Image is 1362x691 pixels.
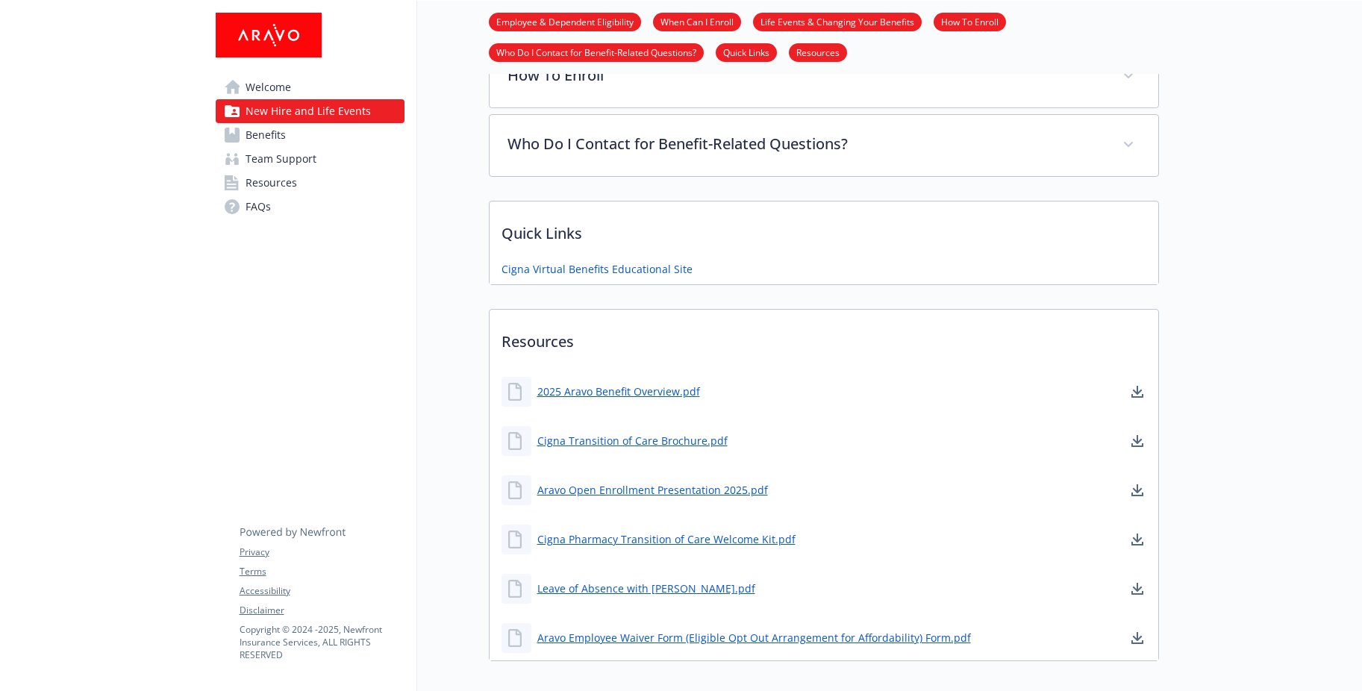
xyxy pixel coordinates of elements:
[240,545,404,559] a: Privacy
[537,384,700,399] a: 2025 Aravo Benefit Overview.pdf
[490,115,1158,176] div: Who Do I Contact for Benefit-Related Questions?
[507,133,1105,155] p: Who Do I Contact for Benefit-Related Questions?
[246,123,286,147] span: Benefits
[240,604,404,617] a: Disclaimer
[537,531,796,547] a: Cigna Pharmacy Transition of Care Welcome Kit.pdf
[240,565,404,578] a: Terms
[537,482,768,498] a: Aravo Open Enrollment Presentation 2025.pdf
[246,147,316,171] span: Team Support
[240,623,404,661] p: Copyright © 2024 - 2025 , Newfront Insurance Services, ALL RIGHTS RESERVED
[216,75,404,99] a: Welcome
[1128,383,1146,401] a: download document
[490,201,1158,257] p: Quick Links
[1128,481,1146,499] a: download document
[716,45,777,59] a: Quick Links
[789,45,847,59] a: Resources
[934,14,1006,28] a: How To Enroll
[537,581,755,596] a: Leave of Absence with [PERSON_NAME].pdf
[1128,629,1146,647] a: download document
[653,14,741,28] a: When Can I Enroll
[246,75,291,99] span: Welcome
[490,310,1158,365] p: Resources
[753,14,922,28] a: Life Events & Changing Your Benefits
[537,630,971,645] a: Aravo Employee Waiver Form (Eligible Opt Out Arrangement for Affordability) Form.pdf
[216,123,404,147] a: Benefits
[489,14,641,28] a: Employee & Dependent Eligibility
[537,433,728,448] a: Cigna Transition of Care Brochure.pdf
[246,99,371,123] span: New Hire and Life Events
[502,261,693,277] a: Cigna Virtual Benefits Educational Site
[216,147,404,171] a: Team Support
[246,171,297,195] span: Resources
[507,64,1105,87] p: How To Enroll
[240,584,404,598] a: Accessibility
[246,195,271,219] span: FAQs
[216,195,404,219] a: FAQs
[489,45,704,59] a: Who Do I Contact for Benefit-Related Questions?
[216,171,404,195] a: Resources
[490,46,1158,107] div: How To Enroll
[1128,432,1146,450] a: download document
[1128,580,1146,598] a: download document
[216,99,404,123] a: New Hire and Life Events
[1128,531,1146,548] a: download document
